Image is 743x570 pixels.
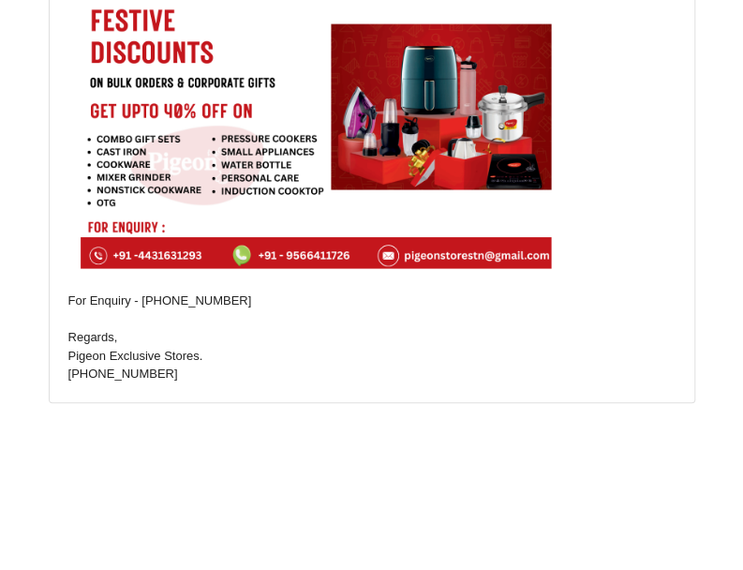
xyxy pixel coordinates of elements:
[68,365,676,383] div: [PHONE_NUMBER]
[68,347,676,366] div: Pigeon Exclusive Stores.
[649,480,743,570] iframe: Chat Widget
[68,292,676,310] div: For Enquiry - [PHONE_NUMBER]
[68,310,676,347] div: Regards,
